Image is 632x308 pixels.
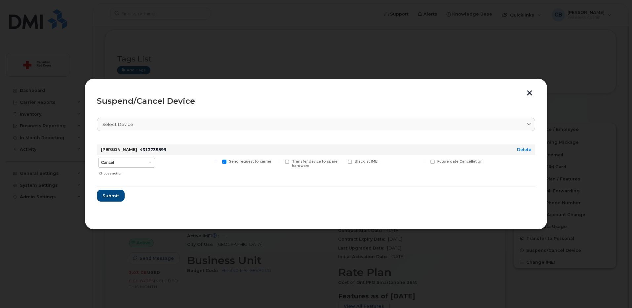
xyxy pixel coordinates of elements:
span: Blacklist IMEI [355,159,378,164]
strong: [PERSON_NAME] [101,147,137,152]
span: Transfer device to spare hardware [292,159,337,168]
span: Send request to carrier [229,159,271,164]
span: Future date Cancellation [437,159,483,164]
a: Delete [517,147,531,152]
div: Choose action [99,168,155,176]
input: Send request to carrier [214,160,217,163]
input: Blacklist IMEI [340,160,343,163]
input: Future date Cancellation [422,160,426,163]
span: Submit [102,193,119,199]
a: Select device [97,118,535,131]
input: Transfer device to spare hardware [277,160,280,163]
span: 4313735899 [140,147,166,152]
span: Select device [102,121,133,128]
button: Submit [97,190,125,202]
div: Suspend/Cancel Device [97,97,535,105]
